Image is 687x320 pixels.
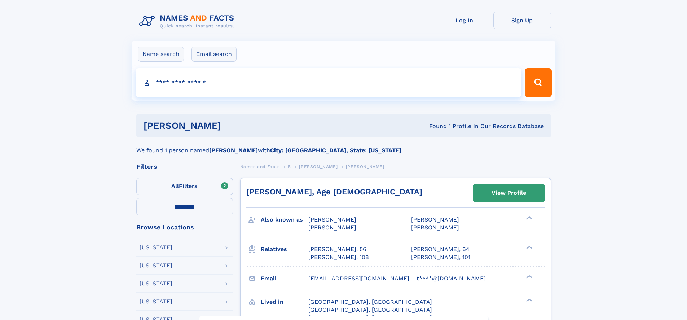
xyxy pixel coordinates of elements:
div: ❯ [524,216,533,220]
a: [PERSON_NAME], 108 [308,253,369,261]
div: ❯ [524,298,533,302]
span: All [171,183,179,189]
div: Found 1 Profile In Our Records Database [325,122,544,130]
div: ❯ [524,274,533,279]
span: [PERSON_NAME] [299,164,338,169]
div: View Profile [492,185,526,201]
div: [US_STATE] [140,245,172,250]
a: Sign Up [493,12,551,29]
span: [PERSON_NAME] [308,216,356,223]
a: [PERSON_NAME], 101 [411,253,470,261]
a: Log In [436,12,493,29]
b: [PERSON_NAME] [209,147,258,154]
h3: Lived in [261,296,308,308]
h3: Also known as [261,214,308,226]
span: [PERSON_NAME] [308,224,356,231]
a: Names and Facts [240,162,280,171]
input: search input [136,68,522,97]
label: Email search [191,47,237,62]
span: [PERSON_NAME] [411,224,459,231]
span: [PERSON_NAME] [346,164,384,169]
a: [PERSON_NAME], 56 [308,245,366,253]
div: Filters [136,163,233,170]
a: View Profile [473,184,545,202]
b: City: [GEOGRAPHIC_DATA], State: [US_STATE] [270,147,401,154]
span: B [288,164,291,169]
div: Browse Locations [136,224,233,231]
div: [US_STATE] [140,263,172,268]
a: [PERSON_NAME] [299,162,338,171]
span: [PERSON_NAME] [411,216,459,223]
button: Search Button [525,68,551,97]
div: We found 1 person named with . [136,137,551,155]
span: [GEOGRAPHIC_DATA], [GEOGRAPHIC_DATA] [308,298,432,305]
span: [GEOGRAPHIC_DATA], [GEOGRAPHIC_DATA] [308,306,432,313]
a: B [288,162,291,171]
div: [US_STATE] [140,281,172,286]
span: [EMAIL_ADDRESS][DOMAIN_NAME] [308,275,409,282]
a: [PERSON_NAME], Age [DEMOGRAPHIC_DATA] [246,187,422,196]
div: ❯ [524,245,533,250]
h1: [PERSON_NAME] [144,121,325,130]
label: Filters [136,178,233,195]
h3: Email [261,272,308,285]
a: [PERSON_NAME], 64 [411,245,470,253]
label: Name search [138,47,184,62]
div: [US_STATE] [140,299,172,304]
h3: Relatives [261,243,308,255]
img: Logo Names and Facts [136,12,240,31]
